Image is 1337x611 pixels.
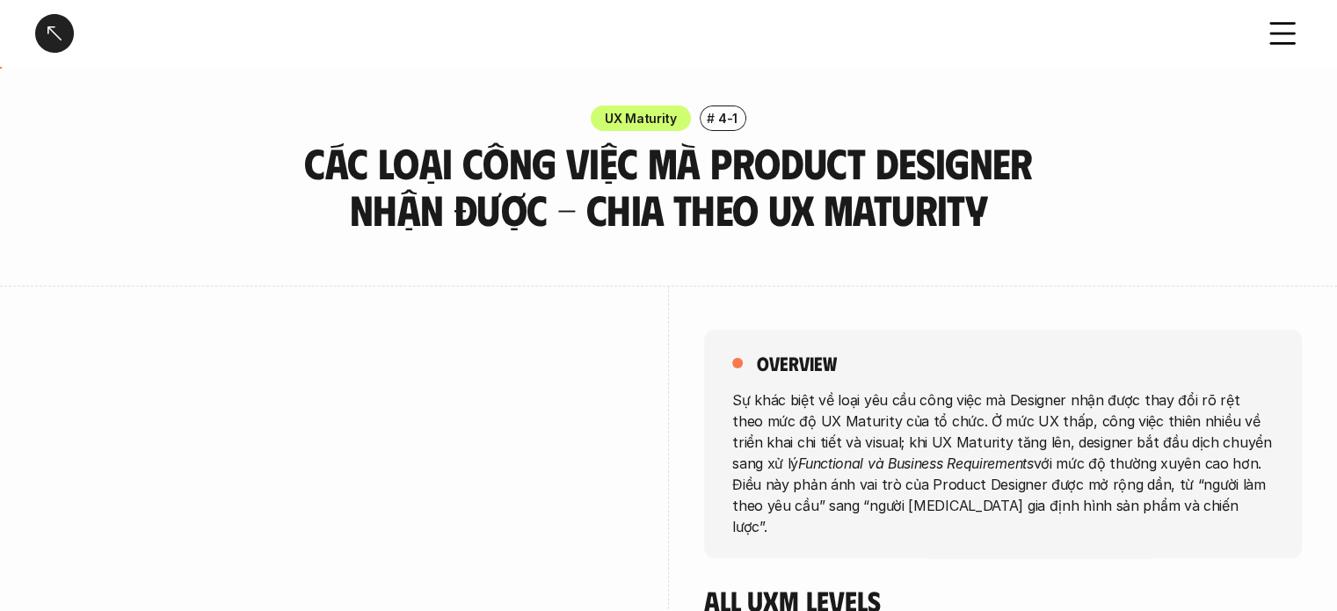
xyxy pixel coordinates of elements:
[295,140,1043,233] h3: Các loại công việc mà Product Designer nhận được - Chia theo UX Maturity
[605,109,677,127] p: UX Maturity
[732,389,1274,536] p: Sự khác biệt về loại yêu cầu công việc mà Designer nhận được thay đổi rõ rệt theo mức độ UX Matur...
[798,454,1034,471] em: Functional và Business Requirements
[757,351,837,375] h5: overview
[718,109,738,127] p: 4-1
[707,112,715,125] h6: #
